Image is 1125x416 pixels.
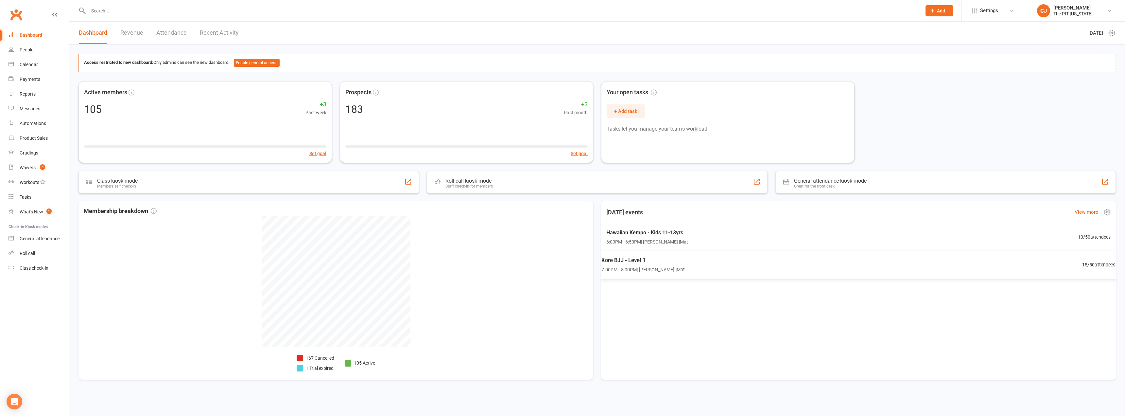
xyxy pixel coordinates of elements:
strong: Access restricted to new dashboard: [84,60,153,65]
div: Gradings [20,150,38,155]
li: 105 Active [345,359,375,367]
div: Class check-in [20,265,48,271]
div: Only admins can see the new dashboard. [84,59,1111,67]
div: General attendance [20,236,60,241]
a: Dashboard [79,22,107,44]
div: General attendance kiosk mode [794,178,867,184]
div: Great for the front desk [794,184,867,189]
span: 15 / 50 attendees [1082,261,1116,269]
div: Class kiosk mode [97,178,138,184]
div: Roll call [20,251,35,256]
p: Tasks let you manage your team's workload. [607,125,849,133]
span: Membership breakdown [84,207,157,216]
a: Messages [9,101,69,116]
button: Add [926,5,953,16]
a: Revenue [120,22,143,44]
span: Kore BJJ - Level 1 [601,256,685,265]
span: 6:00PM - 6:50PM | [PERSON_NAME] | Mat [606,238,688,245]
div: Messages [20,106,40,111]
div: Workouts [20,180,39,185]
span: 6 [40,164,45,170]
div: Waivers [20,165,36,170]
button: + Add task [607,104,645,118]
span: Prospects [345,88,372,97]
div: Open Intercom Messenger [7,394,22,409]
span: Your open tasks [607,88,657,97]
div: 105 [84,104,102,115]
a: General attendance kiosk mode [9,231,69,246]
span: Add [937,8,945,13]
span: Hawaiian Kempo - Kids 11-13yrs [606,228,688,237]
span: Settings [980,3,998,18]
div: Payments [20,77,40,82]
div: [PERSON_NAME] [1053,5,1093,11]
a: Calendar [9,57,69,72]
button: Set goal [309,150,326,157]
span: +3 [305,100,326,109]
span: +3 [564,100,588,109]
input: Search... [86,6,917,15]
span: Active members [84,88,127,97]
span: Past week [305,109,326,116]
a: Dashboard [9,28,69,43]
h3: [DATE] events [601,207,648,218]
a: What's New1 [9,205,69,219]
a: Tasks [9,190,69,205]
div: People [20,47,33,52]
div: Staff check-in for members [445,184,493,189]
a: People [9,43,69,57]
a: Attendance [156,22,187,44]
a: Class kiosk mode [9,261,69,276]
div: Dashboard [20,32,42,38]
div: CJ [1037,4,1050,17]
a: Roll call [9,246,69,261]
a: Waivers 6 [9,160,69,175]
li: 167 Cancelled [297,354,334,362]
span: Past month [564,109,588,116]
div: Calendar [20,62,38,67]
div: Tasks [20,194,31,200]
button: Set goal [571,150,588,157]
a: Gradings [9,146,69,160]
a: View more [1075,208,1098,216]
span: 1 [46,208,52,214]
a: Payments [9,72,69,87]
div: What's New [20,209,43,214]
a: Product Sales [9,131,69,146]
li: 1 Trial expired [297,365,334,372]
span: 13 / 50 attendees [1078,233,1111,241]
div: Roll call kiosk mode [445,178,493,184]
div: Members self check-in [97,184,138,189]
button: Enable general access [234,59,280,67]
span: 7:00PM - 8:00PM | [PERSON_NAME] | Mat [601,266,685,274]
div: Reports [20,91,36,97]
div: Product Sales [20,136,48,141]
a: Recent Activity [200,22,239,44]
div: The PIT [US_STATE] [1053,11,1093,17]
a: Automations [9,116,69,131]
div: 183 [345,104,363,115]
div: Automations [20,121,46,126]
a: Workouts [9,175,69,190]
a: Reports [9,87,69,101]
span: [DATE] [1088,29,1103,37]
a: Clubworx [8,7,24,23]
